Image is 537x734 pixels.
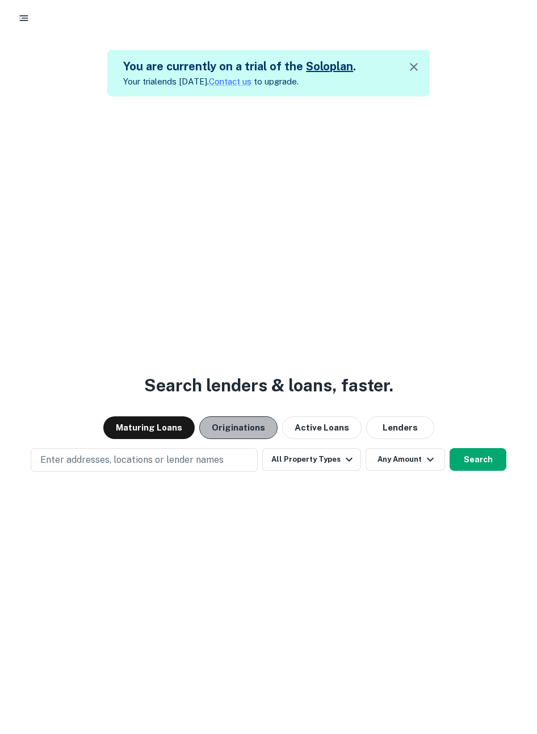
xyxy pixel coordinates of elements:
h3: Search lenders & loans, faster. [144,373,393,398]
button: All Property Types [262,448,361,471]
button: Any Amount [366,448,445,471]
button: Lenders [366,416,434,439]
button: Maturing Loans [103,416,195,439]
button: Originations [199,416,278,439]
a: Soloplan [306,60,353,73]
a: Contact us [209,77,251,86]
button: Search [450,448,506,471]
p: Enter addresses, locations or lender names [40,453,224,467]
h5: You are currently on a trial of the . [123,58,356,75]
iframe: Chat Widget [480,643,537,698]
button: Active Loans [282,416,362,439]
button: Enter addresses, locations or lender names [31,448,258,472]
p: Your trial ends [DATE]. to upgrade. [123,75,356,88]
